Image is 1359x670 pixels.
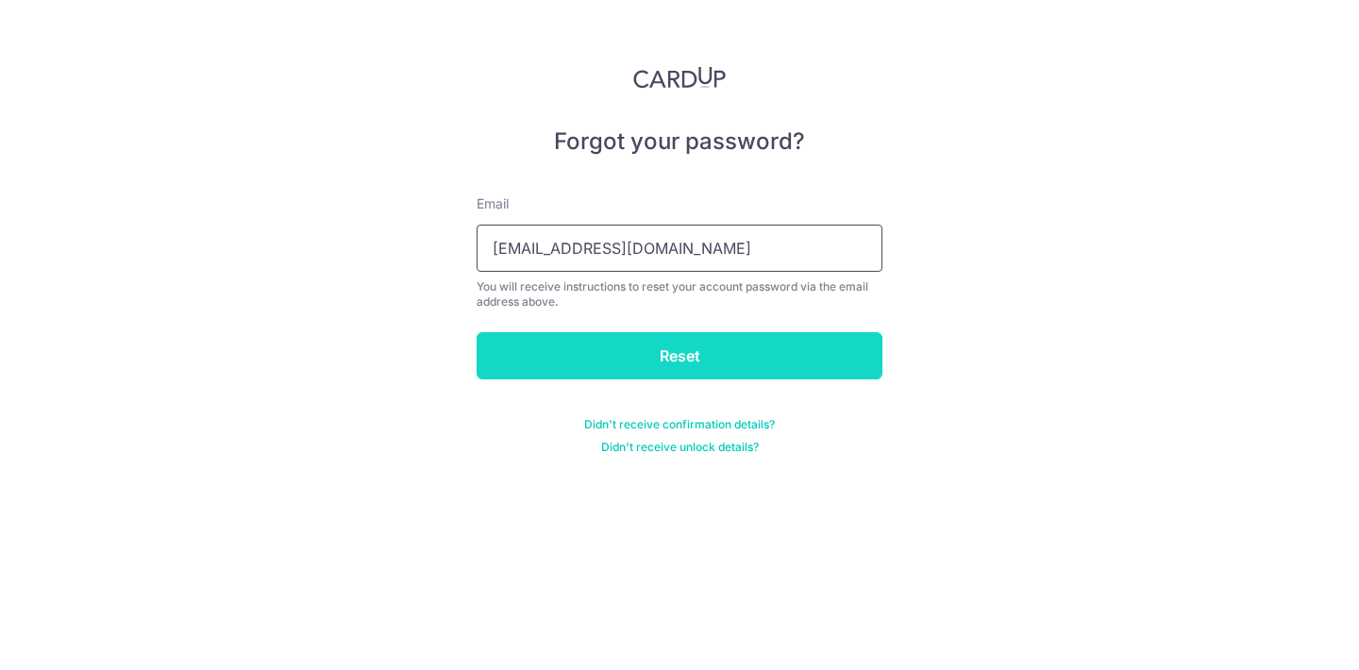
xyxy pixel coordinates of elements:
input: Reset [477,332,882,379]
a: Didn't receive unlock details? [601,440,759,455]
div: You will receive instructions to reset your account password via the email address above. [477,279,882,310]
label: Email [477,194,509,213]
h5: Forgot your password? [477,126,882,157]
img: CardUp Logo [633,66,726,89]
a: Didn't receive confirmation details? [584,417,775,432]
input: Enter your Email [477,225,882,272]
